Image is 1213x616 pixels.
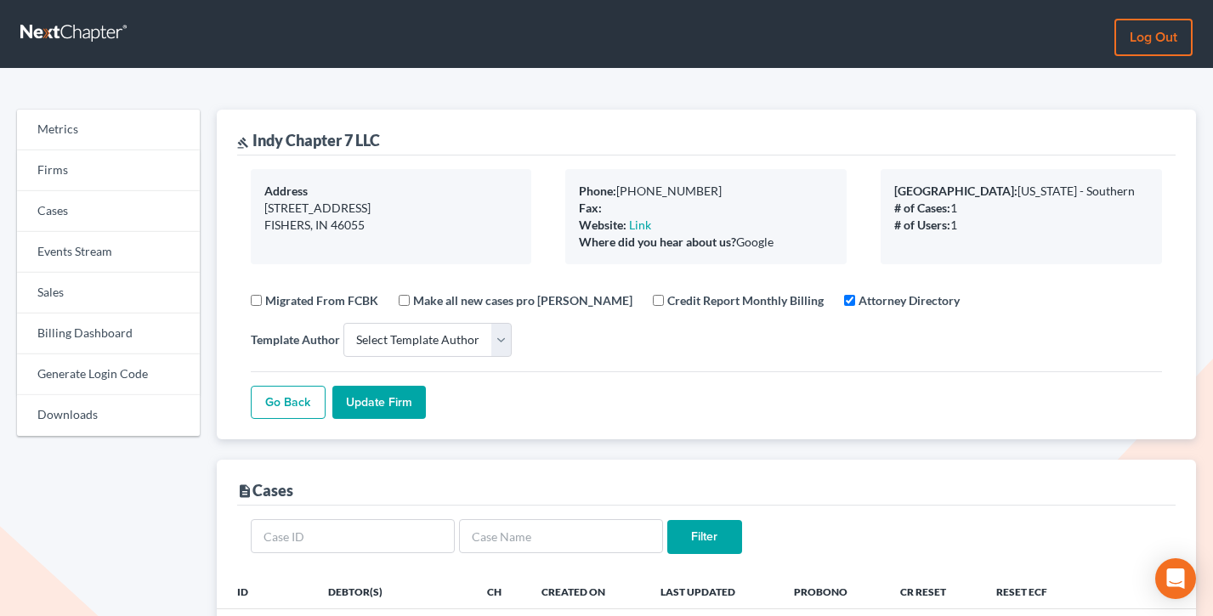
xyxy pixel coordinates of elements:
[459,519,663,553] input: Case Name
[894,218,950,232] b: # of Users:
[251,386,326,420] a: Go Back
[894,201,950,215] b: # of Cases:
[579,235,736,249] b: Where did you hear about us?
[17,110,200,150] a: Metrics
[579,183,833,200] div: [PHONE_NUMBER]
[894,217,1148,234] div: 1
[1155,558,1196,599] div: Open Intercom Messenger
[629,218,651,232] a: Link
[894,184,1017,198] b: [GEOGRAPHIC_DATA]:
[667,520,742,554] input: Filter
[579,184,616,198] b: Phone:
[579,234,833,251] div: Google
[17,354,200,395] a: Generate Login Code
[579,201,602,215] b: Fax:
[17,232,200,273] a: Events Stream
[983,574,1085,608] th: Reset ECF
[264,184,308,198] b: Address
[1114,19,1193,56] a: Log out
[528,574,647,608] th: Created On
[264,217,519,234] div: FISHERS, IN 46055
[264,200,519,217] div: [STREET_ADDRESS]
[894,183,1148,200] div: [US_STATE] - Southern
[237,480,293,500] div: Cases
[780,574,886,608] th: ProBono
[315,574,473,608] th: Debtor(s)
[237,137,249,149] i: gavel
[667,291,824,309] label: Credit Report Monthly Billing
[265,291,378,309] label: Migrated From FCBK
[17,150,200,191] a: Firms
[17,314,200,354] a: Billing Dashboard
[217,574,315,608] th: ID
[647,574,780,608] th: Last Updated
[237,483,252,499] i: description
[579,218,626,232] b: Website:
[887,574,983,608] th: CR Reset
[413,291,632,309] label: Make all new cases pro [PERSON_NAME]
[17,273,200,314] a: Sales
[473,574,528,608] th: Ch
[332,386,426,420] input: Update Firm
[17,395,200,436] a: Downloads
[251,331,340,348] label: Template Author
[237,130,380,150] div: Indy Chapter 7 LLC
[17,191,200,232] a: Cases
[859,291,960,309] label: Attorney Directory
[251,519,455,553] input: Case ID
[894,200,1148,217] div: 1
